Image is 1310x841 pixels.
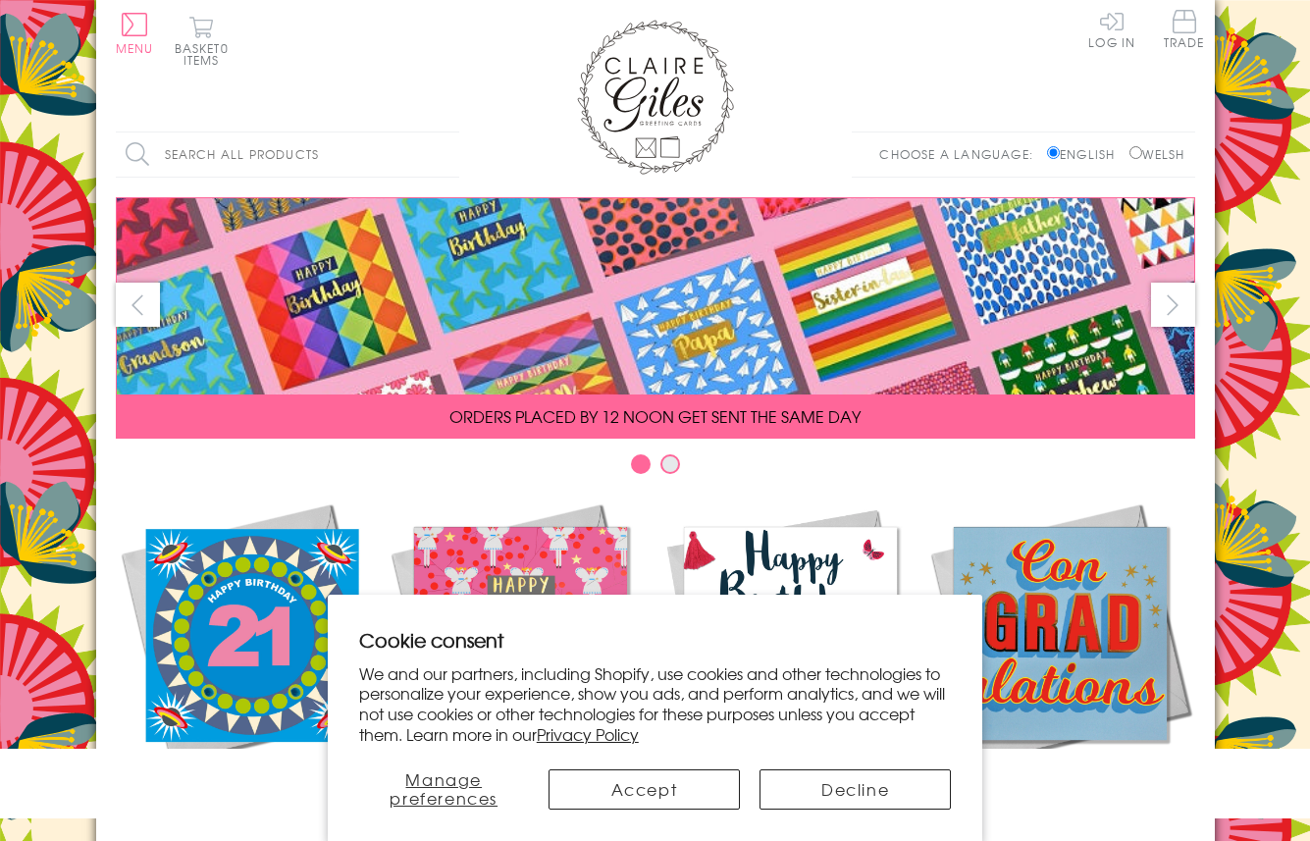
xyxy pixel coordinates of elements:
[386,499,655,807] a: Christmas
[1129,145,1185,163] label: Welsh
[359,663,952,745] p: We and our partners, including Shopify, use cookies and other technologies to personalize your ex...
[449,404,861,428] span: ORDERS PLACED BY 12 NOON GET SENT THE SAME DAY
[879,145,1043,163] p: Choose a language:
[1047,145,1125,163] label: English
[1047,146,1060,159] input: English
[359,769,529,810] button: Manage preferences
[116,283,160,327] button: prev
[183,39,229,69] span: 0 items
[1129,146,1142,159] input: Welsh
[440,132,459,177] input: Search
[549,769,740,810] button: Accept
[631,454,651,474] button: Carousel Page 1 (Current Slide)
[116,132,459,177] input: Search all products
[116,499,386,807] a: New Releases
[1088,10,1135,48] a: Log In
[390,767,498,810] span: Manage preferences
[577,20,734,175] img: Claire Giles Greetings Cards
[1164,10,1205,48] span: Trade
[1151,283,1195,327] button: next
[537,722,639,746] a: Privacy Policy
[359,626,952,654] h2: Cookie consent
[760,769,951,810] button: Decline
[116,453,1195,484] div: Carousel Pagination
[116,39,154,57] span: Menu
[116,13,154,54] button: Menu
[655,499,925,807] a: Birthdays
[1164,10,1205,52] a: Trade
[925,499,1195,807] a: Academic
[175,16,229,66] button: Basket0 items
[660,454,680,474] button: Carousel Page 2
